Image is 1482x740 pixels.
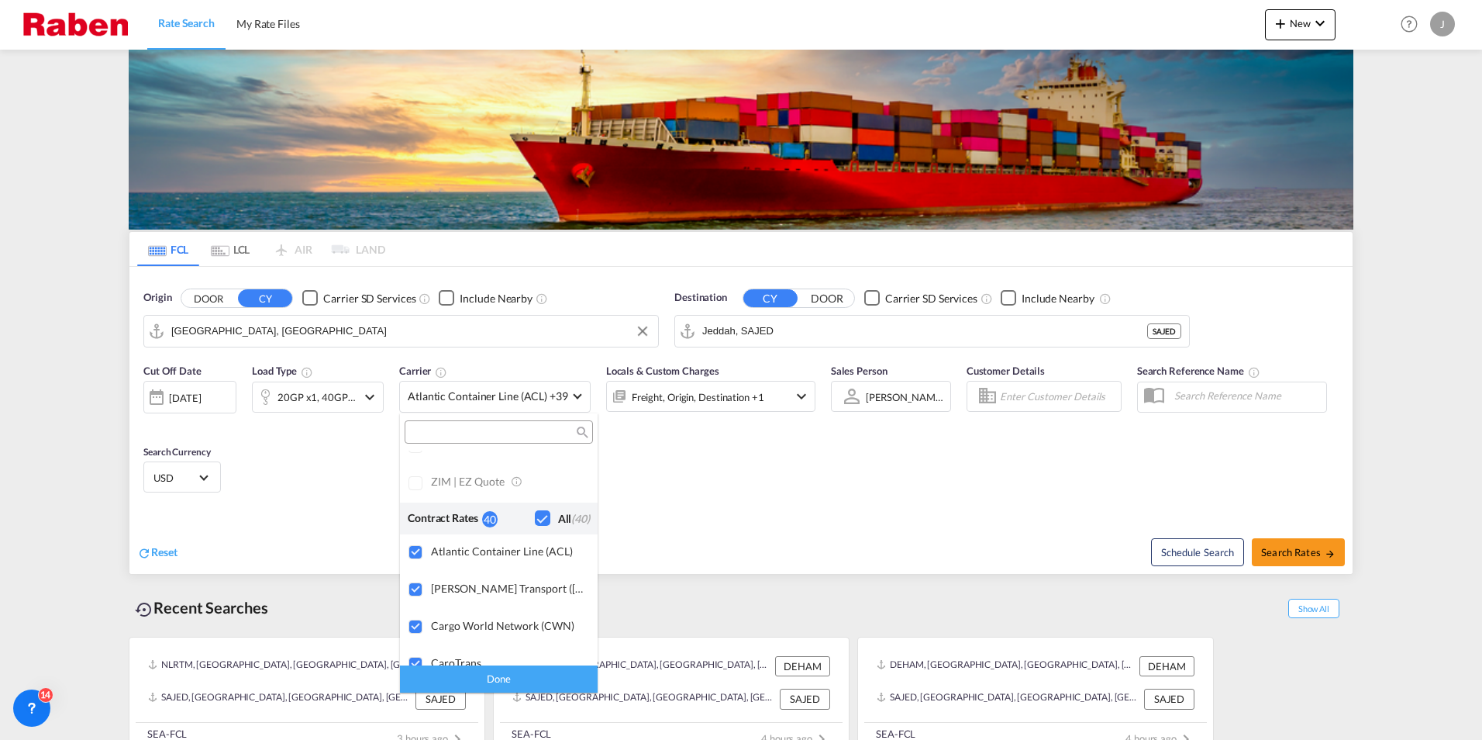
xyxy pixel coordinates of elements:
md-icon: icon-magnify [575,427,587,438]
md-checkbox: Checkbox No Ink [535,510,590,527]
div: 40 [482,511,498,527]
md-icon: s18 icon-information-outline [511,475,525,489]
div: CaroTrans [431,656,585,669]
div: Baker Transport (GB) | Direct [431,582,585,595]
div: Contract Rates [408,510,482,527]
div: All [558,511,590,527]
div: Done [400,666,598,693]
div: Cargo World Network (CWN) [431,619,585,632]
div: Atlantic Container Line (ACL) [431,545,585,558]
span: (40) [571,512,590,525]
div: ZIM | eZ Quote [431,475,585,489]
